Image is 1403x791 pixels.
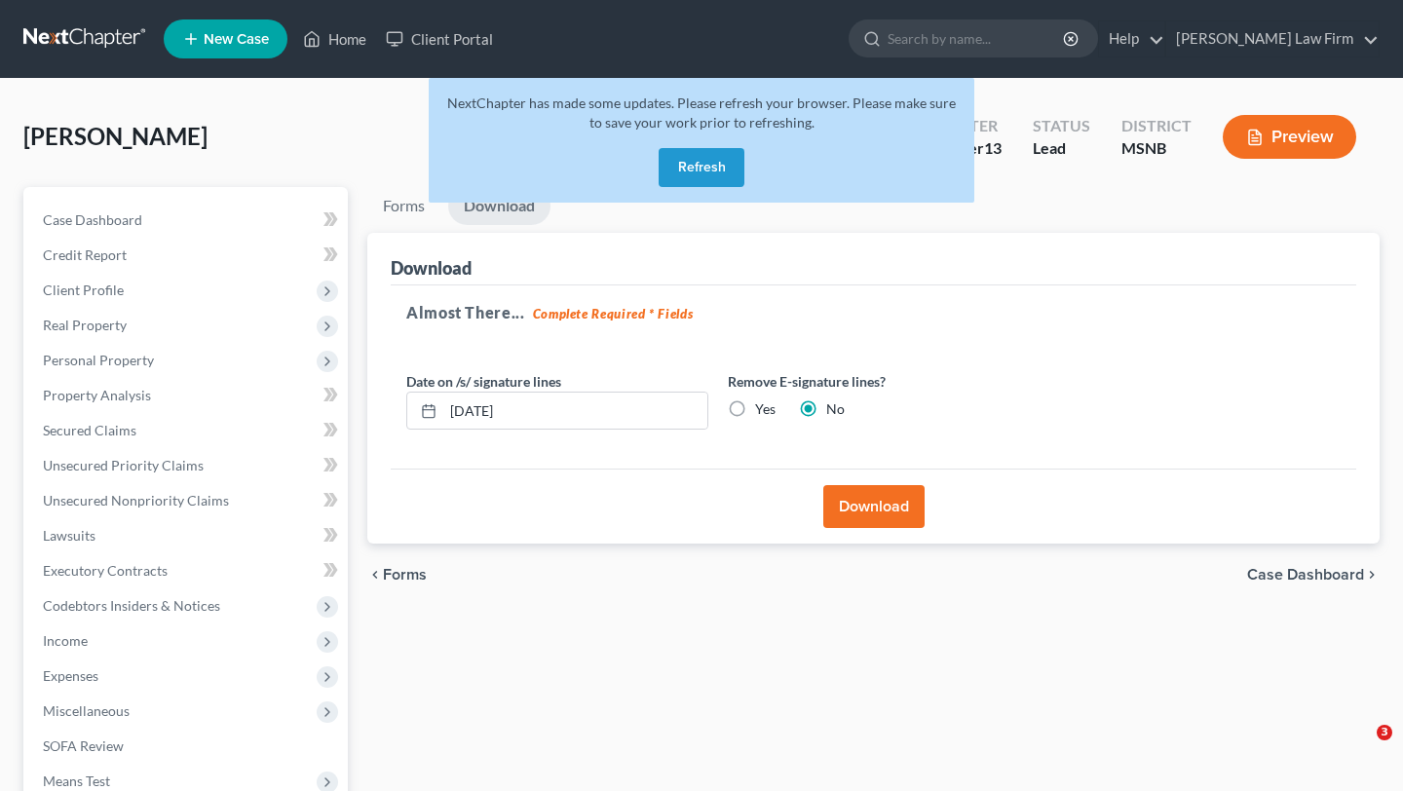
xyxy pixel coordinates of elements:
span: Means Test [43,772,110,789]
a: Lawsuits [27,518,348,553]
span: Case Dashboard [43,211,142,228]
a: SOFA Review [27,729,348,764]
span: New Case [204,32,269,47]
span: Forms [383,567,427,583]
a: Case Dashboard [27,203,348,238]
label: Yes [755,399,776,419]
label: No [826,399,845,419]
a: [PERSON_NAME] Law Firm [1166,21,1379,56]
a: Unsecured Nonpriority Claims [27,483,348,518]
span: Unsecured Priority Claims [43,457,204,473]
iframe: Intercom live chat [1337,725,1384,772]
span: Lawsuits [43,527,95,544]
div: MSNB [1121,137,1192,160]
span: Miscellaneous [43,702,130,719]
button: chevron_left Forms [367,567,453,583]
span: SOFA Review [43,737,124,754]
input: MM/DD/YYYY [443,393,707,430]
span: Expenses [43,667,98,684]
i: chevron_left [367,567,383,583]
label: Remove E-signature lines? [728,371,1030,392]
button: Download [823,485,925,528]
a: Case Dashboard chevron_right [1247,567,1380,583]
span: Property Analysis [43,387,151,403]
a: Credit Report [27,238,348,273]
span: Secured Claims [43,422,136,438]
span: Credit Report [43,246,127,263]
span: Real Property [43,317,127,333]
span: Executory Contracts [43,562,168,579]
div: Lead [1033,137,1090,160]
a: Unsecured Priority Claims [27,448,348,483]
span: Client Profile [43,282,124,298]
span: Unsecured Nonpriority Claims [43,492,229,508]
span: [PERSON_NAME] [23,122,208,150]
div: District [1121,115,1192,137]
div: Download [391,256,472,280]
div: Status [1033,115,1090,137]
i: chevron_right [1364,567,1380,583]
a: Executory Contracts [27,553,348,588]
a: Client Portal [376,21,503,56]
span: Case Dashboard [1247,567,1364,583]
button: Refresh [659,148,744,187]
span: 13 [984,138,1002,157]
h5: Almost There... [406,301,1341,324]
a: Forms [367,187,440,225]
label: Date on /s/ signature lines [406,371,561,392]
a: Property Analysis [27,378,348,413]
a: Home [293,21,376,56]
span: Codebtors Insiders & Notices [43,597,220,614]
input: Search by name... [888,20,1066,56]
span: Personal Property [43,352,154,368]
span: NextChapter has made some updates. Please refresh your browser. Please make sure to save your wor... [447,94,956,131]
button: Preview [1223,115,1356,159]
span: Income [43,632,88,649]
span: 3 [1377,725,1392,740]
strong: Complete Required * Fields [533,306,694,321]
a: Secured Claims [27,413,348,448]
a: Help [1099,21,1164,56]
